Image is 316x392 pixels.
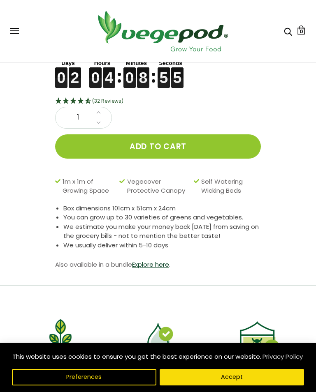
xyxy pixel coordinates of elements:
figure: 0 [89,67,102,78]
li: We usually deliver within 5-10 days [63,241,261,250]
a: Increase quantity by 1 [94,107,103,118]
a: Privacy Policy (opens in a new tab) [261,349,304,364]
button: Preferences [12,369,156,385]
li: Box dimensions 101cm x 51cm x 24cm [63,204,261,213]
a: Explore here [132,260,169,269]
figure: 5 [171,67,184,78]
span: 1 [64,112,92,123]
span: Vegecover Protective Canopy [127,177,190,196]
figure: 0 [123,67,136,78]
span: 4.66 Stars - 32 Reviews [92,97,123,104]
figure: 0 [55,67,67,78]
span: 1m x 1m of Growing Space [63,177,115,196]
figure: 4 [103,67,115,78]
figure: 8 [137,67,149,78]
a: Search [284,27,292,35]
div: 4.66 Stars - 32 Reviews [55,96,261,107]
figure: 2 [69,67,81,78]
p: Also available in a bundle . [55,258,261,271]
div: Sale ends in [55,49,261,88]
img: Vegepod [91,8,235,54]
span: Self Watering Wicking Beds [201,177,257,196]
li: We estimate you make your money back [DATE] from saving on the grocery bills - not to mention the... [63,222,261,241]
a: Cart [297,25,306,35]
span: This website uses cookies to ensure you get the best experience on our website. [12,352,261,361]
a: Decrease quantity by 1 [94,118,103,128]
button: Add to cart [55,134,261,159]
li: You can grow up to 30 varieties of greens and vegetables. [63,213,261,222]
span: 0 [300,28,303,35]
figure: 5 [158,67,170,78]
button: Accept [160,369,304,385]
